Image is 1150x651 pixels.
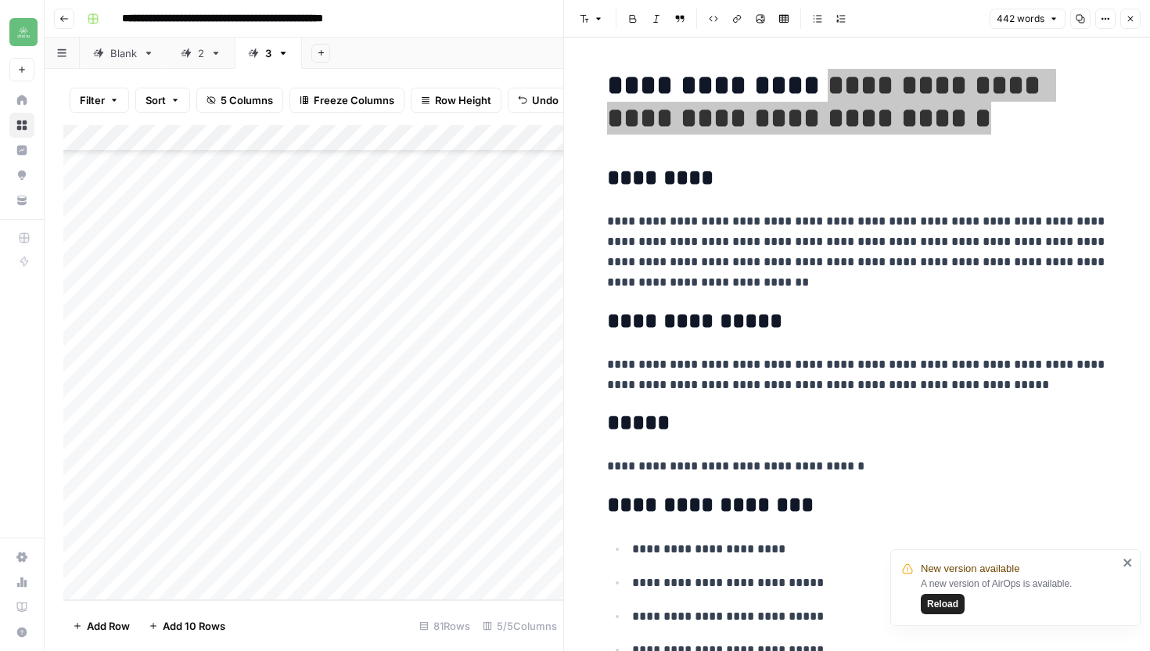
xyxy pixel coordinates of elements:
span: Filter [80,92,105,108]
span: Row Height [435,92,491,108]
button: Add 10 Rows [139,613,235,638]
button: Reload [921,594,965,614]
a: Home [9,88,34,113]
span: Freeze Columns [314,92,394,108]
button: close [1123,556,1134,569]
button: Filter [70,88,129,113]
span: Undo [532,92,559,108]
button: Freeze Columns [289,88,404,113]
img: Distru Logo [9,18,38,46]
button: 442 words [990,9,1066,29]
a: Browse [9,113,34,138]
button: 5 Columns [196,88,283,113]
button: Workspace: Distru [9,13,34,52]
div: 5/5 Columns [476,613,563,638]
a: Blank [80,38,167,69]
span: 5 Columns [221,92,273,108]
button: Row Height [411,88,501,113]
span: Reload [927,597,958,611]
span: Add Row [87,618,130,634]
button: Help + Support [9,620,34,645]
a: Learning Hub [9,595,34,620]
div: A new version of AirOps is available. [921,577,1118,614]
a: Settings [9,545,34,570]
a: 2 [167,38,235,69]
button: Add Row [63,613,139,638]
span: New version available [921,561,1019,577]
div: 81 Rows [413,613,476,638]
button: Undo [508,88,569,113]
span: 442 words [997,12,1044,26]
a: 3 [235,38,302,69]
span: Add 10 Rows [163,618,225,634]
div: 2 [198,45,204,61]
a: Insights [9,138,34,163]
a: Opportunities [9,163,34,188]
button: Sort [135,88,190,113]
a: Usage [9,570,34,595]
div: Blank [110,45,137,61]
span: Sort [146,92,166,108]
a: Your Data [9,188,34,213]
div: 3 [265,45,271,61]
